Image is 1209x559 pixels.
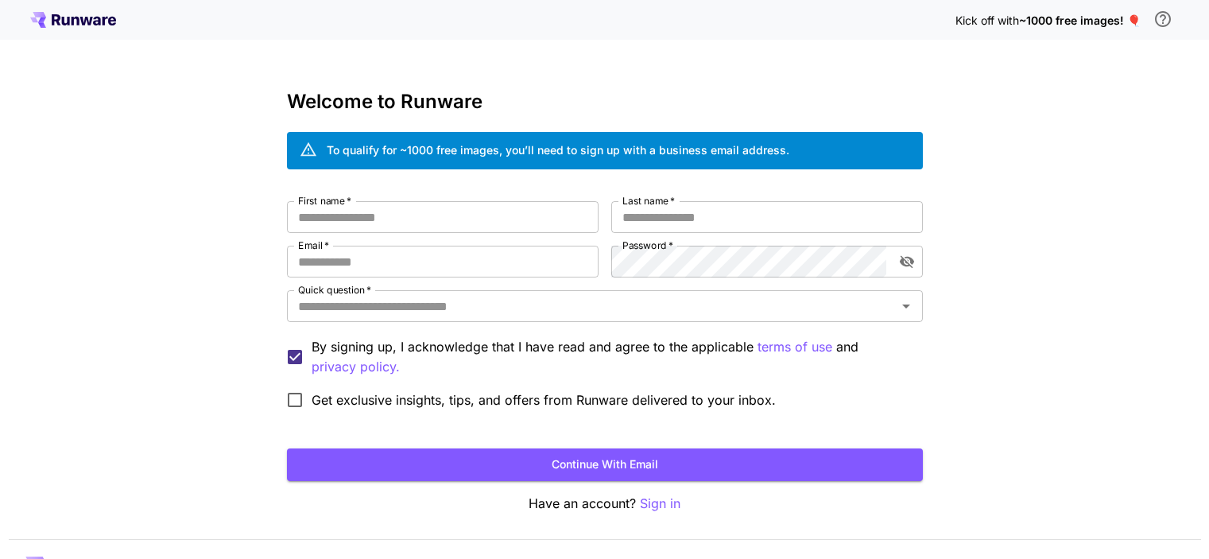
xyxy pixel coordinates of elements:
[895,295,917,317] button: Open
[622,194,675,208] label: Last name
[1019,14,1141,27] span: ~1000 free images! 🎈
[622,239,673,252] label: Password
[298,239,329,252] label: Email
[955,14,1019,27] span: Kick off with
[312,357,400,377] p: privacy policy.
[312,357,400,377] button: By signing up, I acknowledge that I have read and agree to the applicable terms of use and
[893,247,921,276] button: toggle password visibility
[1147,3,1179,35] button: In order to qualify for free credit, you need to sign up with a business email address and click ...
[298,194,351,208] label: First name
[312,390,776,410] span: Get exclusive insights, tips, and offers from Runware delivered to your inbox.
[327,142,789,158] div: To qualify for ~1000 free images, you’ll need to sign up with a business email address.
[287,91,923,113] h3: Welcome to Runware
[287,494,923,514] p: Have an account?
[758,337,832,357] p: terms of use
[287,448,923,481] button: Continue with email
[312,337,910,377] p: By signing up, I acknowledge that I have read and agree to the applicable and
[640,494,680,514] button: Sign in
[298,283,371,297] label: Quick question
[758,337,832,357] button: By signing up, I acknowledge that I have read and agree to the applicable and privacy policy.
